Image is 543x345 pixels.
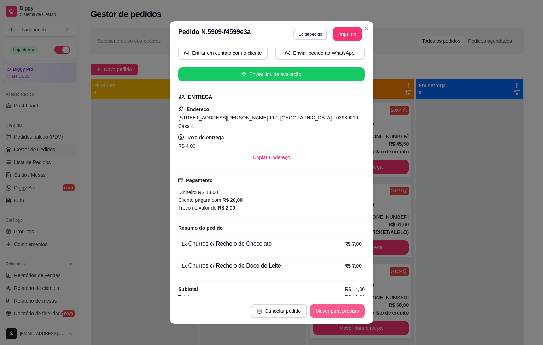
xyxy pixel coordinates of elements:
[333,27,362,41] button: Imprimir
[345,293,365,301] span: R$ 18,00
[181,263,187,269] strong: 1 x
[178,286,198,292] strong: Subtotal
[187,106,209,112] strong: Endereço
[178,205,218,211] span: Troco no valor de
[178,67,365,81] button: starEnviar link de avaliação
[344,241,362,247] strong: R$ 7,00
[181,241,187,247] strong: 1 x
[345,285,365,293] span: R$ 14,00
[178,134,184,140] span: dollar
[188,93,212,101] div: ENTREGA
[257,309,262,314] span: close-circle
[197,189,218,195] span: R$ 18,00
[187,135,224,140] strong: Taxa de entrega
[178,178,183,183] span: credit-card
[251,304,307,318] button: close-circleCancelar pedido
[178,106,184,112] span: pushpin
[344,263,362,269] strong: R$ 7,00
[218,205,235,211] strong: R$ 2,00
[247,150,296,164] button: Copiar Endereço
[178,189,197,195] span: Dinheiro
[178,294,189,300] strong: Total
[181,240,344,248] div: Churros c/ Recheio de Chocolate
[178,115,358,129] span: [STREET_ADDRESS][PERSON_NAME] 117, [GEOGRAPHIC_DATA] - 03989010 Casa 4
[310,304,365,318] button: Mover para preparo
[285,51,290,55] span: whats-app
[178,225,223,231] strong: Resumo do pedido
[178,143,195,149] span: R$ 4,00
[222,197,243,203] strong: R$ 20,00
[184,51,189,55] span: whats-app
[178,46,268,60] button: whats-appEntrar em contato com o cliente
[241,72,246,77] span: star
[186,177,212,183] strong: Pagamento
[178,27,251,41] h3: Pedido N. 5909-f4599e3a
[275,46,365,60] button: whats-appEnviar pedido ao WhatsApp
[178,197,222,203] span: Cliente pagará com
[181,262,344,270] div: Churros c/ Recheio de Doce de Leite
[361,23,372,34] button: Close
[293,29,327,40] button: Editarpedido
